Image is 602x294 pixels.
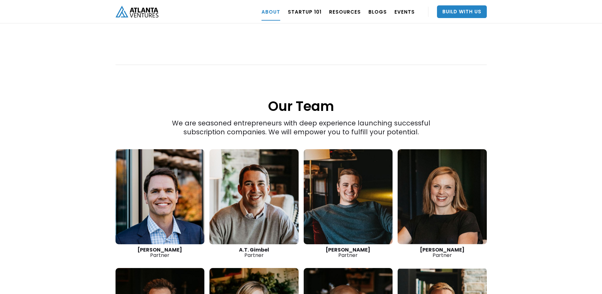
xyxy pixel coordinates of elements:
a: ABOUT [261,3,280,21]
div: Partner [398,247,487,258]
div: Partner [209,247,299,258]
a: BLOGS [368,3,387,21]
strong: [PERSON_NAME] [326,246,370,253]
h1: Our Team [116,66,487,115]
strong: A.T. Gimbel [239,246,269,253]
div: Partner [116,247,205,258]
a: EVENTS [394,3,415,21]
strong: [PERSON_NAME] [137,246,182,253]
a: RESOURCES [329,3,361,21]
strong: [PERSON_NAME] [420,246,465,253]
div: Partner [304,247,393,258]
a: Startup 101 [288,3,321,21]
a: Build With Us [437,5,487,18]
